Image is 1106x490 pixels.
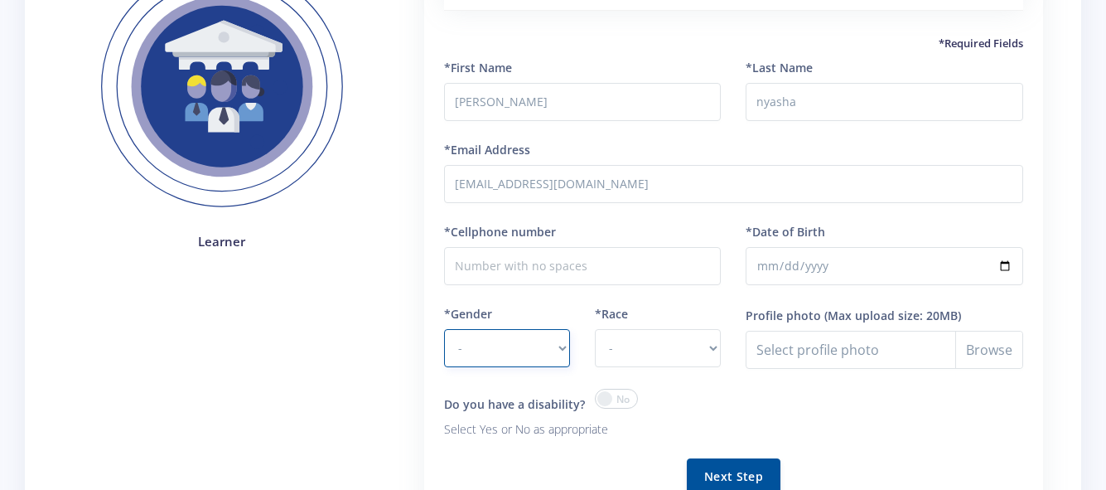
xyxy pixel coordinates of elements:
[444,36,1023,52] h5: *Required Fields
[444,83,722,121] input: First Name
[444,141,530,158] label: *Email Address
[595,305,628,323] label: *Race
[746,59,813,76] label: *Last Name
[444,247,722,285] input: Number with no spaces
[444,165,1023,203] input: Email Address
[444,305,492,323] label: *Gender
[824,307,961,324] label: (Max upload size: 20MB)
[746,223,825,240] label: *Date of Birth
[746,83,1023,121] input: Last Name
[76,232,368,251] h4: Learner
[444,223,556,240] label: *Cellphone number
[444,420,722,439] p: Select Yes or No as appropriate
[444,59,512,76] label: *First Name
[444,395,585,413] label: Do you have a disability?
[746,307,821,324] label: Profile photo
